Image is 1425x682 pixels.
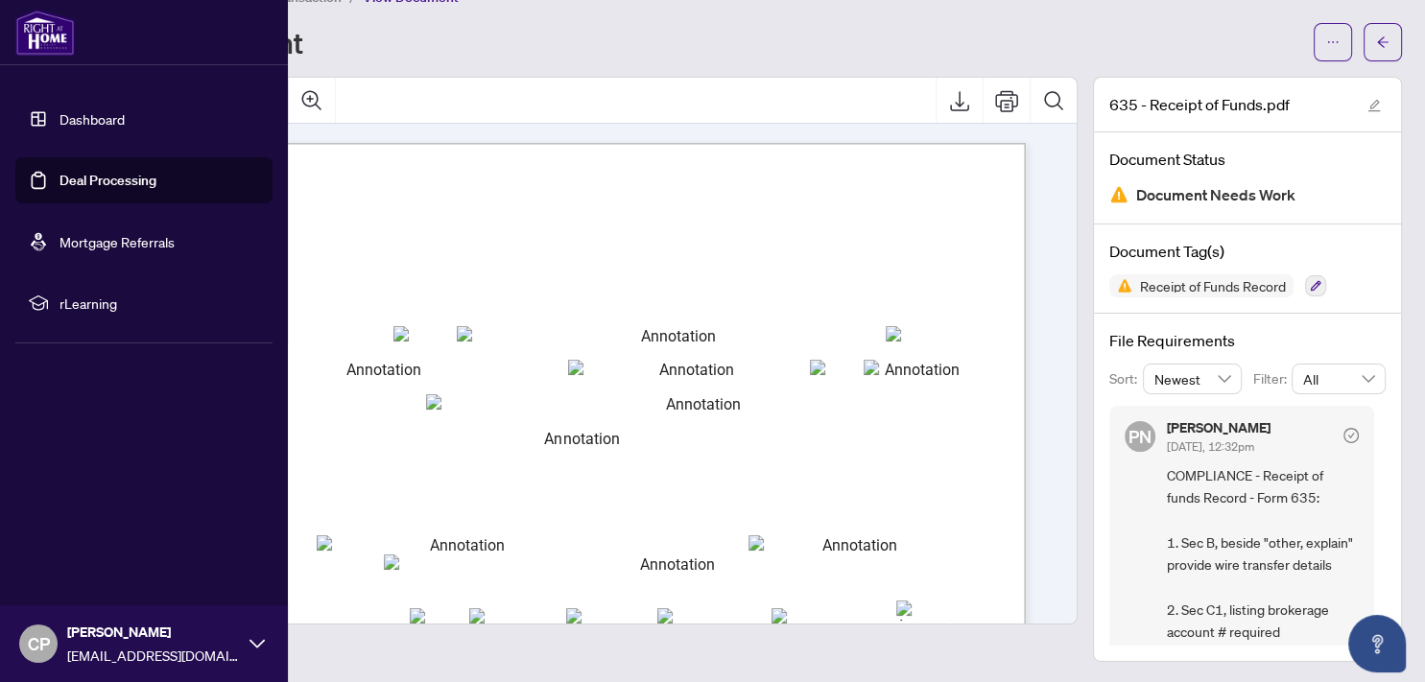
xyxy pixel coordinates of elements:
[1167,439,1254,454] span: [DATE], 12:32pm
[1326,35,1340,49] span: ellipsis
[1109,148,1386,171] h4: Document Status
[1253,368,1292,389] p: Filter:
[1348,615,1406,672] button: Open asap
[59,110,125,128] a: Dashboard
[67,645,240,666] span: [EMAIL_ADDRESS][DOMAIN_NAME]
[1154,365,1231,393] span: Newest
[1132,279,1294,293] span: Receipt of Funds Record
[59,233,175,250] a: Mortgage Referrals
[1109,185,1128,204] img: Document Status
[59,293,259,314] span: rLearning
[1109,93,1290,116] span: 635 - Receipt of Funds.pdf
[1109,329,1386,352] h4: File Requirements
[59,172,156,189] a: Deal Processing
[1167,421,1271,435] h5: [PERSON_NAME]
[1343,428,1359,443] span: check-circle
[1376,35,1389,49] span: arrow-left
[15,10,75,56] img: logo
[1109,368,1143,389] p: Sort:
[28,630,50,657] span: CP
[1109,240,1386,263] h4: Document Tag(s)
[1136,182,1295,208] span: Document Needs Work
[1128,423,1152,450] span: PN
[1167,464,1359,644] span: COMPLIANCE - Receipt of funds Record - Form 635: 1. Sec B, beside "other, explain" provide wire t...
[67,622,240,643] span: [PERSON_NAME]
[1109,274,1132,297] img: Status Icon
[1367,99,1381,112] span: edit
[1303,365,1374,393] span: All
